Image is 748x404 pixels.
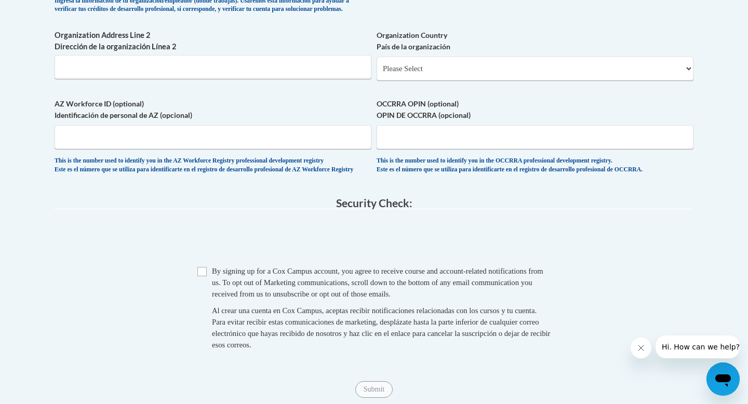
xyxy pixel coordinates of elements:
[295,220,453,260] iframe: reCAPTCHA
[336,196,412,209] span: Security Check:
[355,381,393,398] input: Submit
[212,306,550,349] span: Al crear una cuenta en Cox Campus, aceptas recibir notificaciones relacionadas con los cursos y t...
[377,157,693,174] div: This is the number used to identify you in the OCCRRA professional development registry. Este es ...
[377,30,693,52] label: Organization Country País de la organización
[55,30,371,52] label: Organization Address Line 2 Dirección de la organización Línea 2
[706,362,740,396] iframe: Button to launch messaging window
[377,98,693,121] label: OCCRRA OPIN (optional) OPIN DE OCCRRA (opcional)
[631,338,651,358] iframe: Close message
[55,98,371,121] label: AZ Workforce ID (optional) Identificación de personal de AZ (opcional)
[55,55,371,79] input: Metadata input
[55,157,371,174] div: This is the number used to identify you in the AZ Workforce Registry professional development reg...
[656,335,740,358] iframe: Message from company
[212,267,543,298] span: By signing up for a Cox Campus account, you agree to receive course and account-related notificat...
